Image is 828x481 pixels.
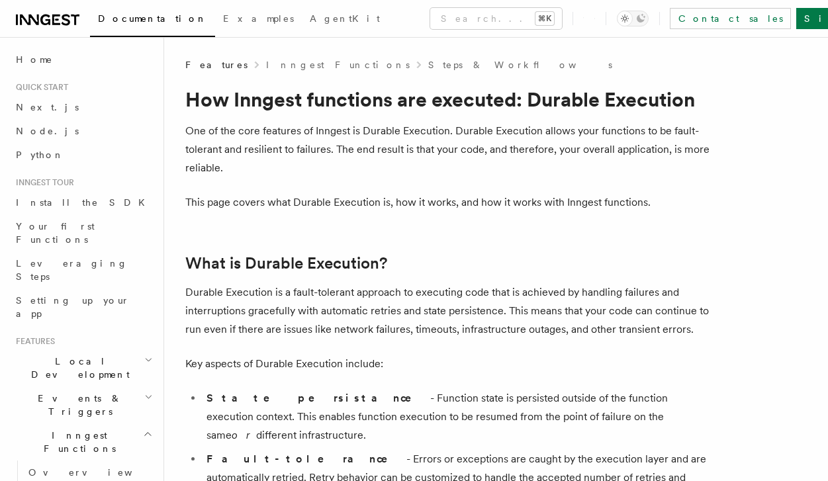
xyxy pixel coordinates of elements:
span: Features [11,336,55,347]
span: Python [16,150,64,160]
p: This page covers what Durable Execution is, how it works, and how it works with Inngest functions. [185,193,715,212]
span: Features [185,58,248,71]
span: Inngest Functions [11,429,143,455]
span: Next.js [16,102,79,112]
p: Durable Execution is a fault-tolerant approach to executing code that is achieved by handling fai... [185,283,715,339]
span: Setting up your app [16,295,130,319]
button: Toggle dark mode [617,11,649,26]
a: AgentKit [302,4,388,36]
a: Node.js [11,119,156,143]
button: Search...⌘K [430,8,562,29]
button: Events & Triggers [11,386,156,423]
span: Examples [223,13,294,24]
span: Node.js [16,126,79,136]
span: Overview [28,467,165,478]
li: - Function state is persisted outside of the function execution context. This enables function ex... [203,389,715,445]
span: Quick start [11,82,68,93]
span: Local Development [11,355,144,381]
a: Examples [215,4,302,36]
p: Key aspects of Durable Execution include: [185,355,715,373]
span: Leveraging Steps [16,258,128,282]
strong: State persistance [207,392,430,404]
a: Steps & Workflows [428,58,612,71]
button: Inngest Functions [11,423,156,460]
em: or [232,429,256,441]
a: What is Durable Execution? [185,254,387,273]
a: Documentation [90,4,215,37]
button: Local Development [11,349,156,386]
a: Setting up your app [11,288,156,326]
span: Home [16,53,53,66]
span: AgentKit [310,13,380,24]
h1: How Inngest functions are executed: Durable Execution [185,87,715,111]
kbd: ⌘K [535,12,554,25]
span: Your first Functions [16,221,95,245]
a: Contact sales [670,8,791,29]
span: Install the SDK [16,197,153,208]
strong: Fault-tolerance [207,453,406,465]
a: Next.js [11,95,156,119]
span: Documentation [98,13,207,24]
a: Inngest Functions [266,58,410,71]
p: One of the core features of Inngest is Durable Execution. Durable Execution allows your functions... [185,122,715,177]
a: Your first Functions [11,214,156,251]
a: Install the SDK [11,191,156,214]
a: Python [11,143,156,167]
a: Home [11,48,156,71]
span: Events & Triggers [11,392,144,418]
span: Inngest tour [11,177,74,188]
a: Leveraging Steps [11,251,156,288]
